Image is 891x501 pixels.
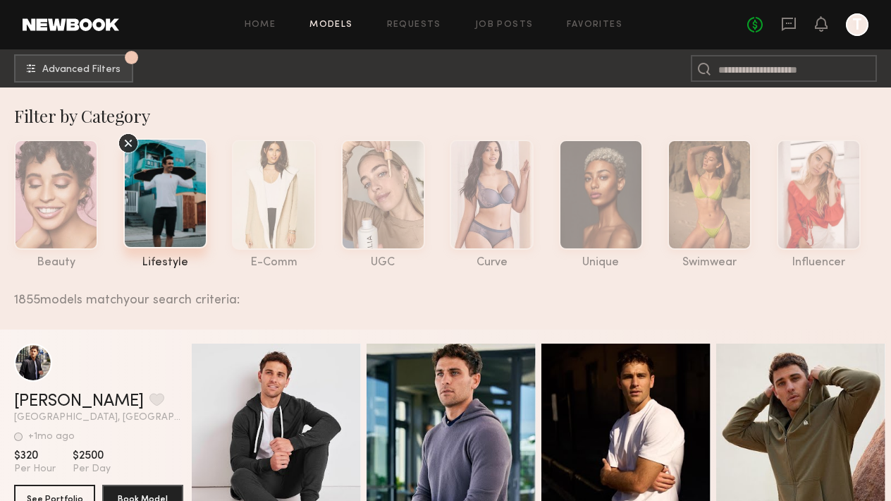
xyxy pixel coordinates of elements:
div: influencer [777,257,861,269]
span: 1 [130,54,133,61]
span: $320 [14,449,56,463]
div: unique [559,257,643,269]
span: Per Hour [14,463,56,476]
a: Requests [387,20,441,30]
div: Filter by Category [14,104,891,127]
a: [PERSON_NAME] [14,393,144,410]
span: $2500 [73,449,111,463]
a: Job Posts [475,20,534,30]
div: swimwear [668,257,751,269]
a: Favorites [567,20,622,30]
div: UGC [341,257,425,269]
a: Models [309,20,352,30]
div: lifestyle [123,257,207,269]
a: T [846,13,868,36]
span: [GEOGRAPHIC_DATA], [GEOGRAPHIC_DATA] [14,413,183,423]
div: beauty [14,257,98,269]
div: 1855 models match your search criteria: [14,277,880,307]
a: Home [245,20,276,30]
span: Per Day [73,463,111,476]
span: Advanced Filters [42,65,121,75]
div: +1mo ago [28,432,75,442]
div: e-comm [232,257,316,269]
div: curve [450,257,534,269]
button: 1Advanced Filters [14,54,133,83]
